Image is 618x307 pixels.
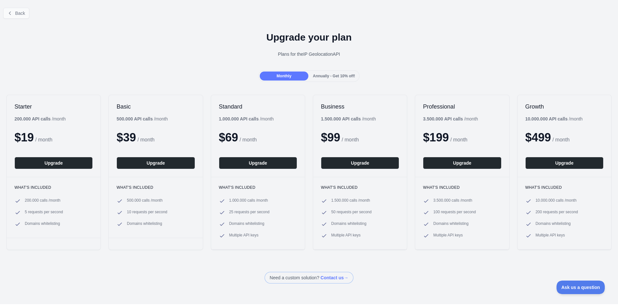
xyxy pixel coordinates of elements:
h2: Business [321,103,399,110]
b: 1.000.000 API calls [219,116,259,121]
span: $ 99 [321,131,340,144]
h2: Professional [423,103,501,110]
div: / month [423,116,478,122]
span: $ 199 [423,131,449,144]
b: 1.500.000 API calls [321,116,361,121]
div: / month [219,116,274,122]
b: 3.500.000 API calls [423,116,463,121]
div: / month [321,116,376,122]
iframe: Toggle Customer Support [557,281,605,294]
h2: Standard [219,103,297,110]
